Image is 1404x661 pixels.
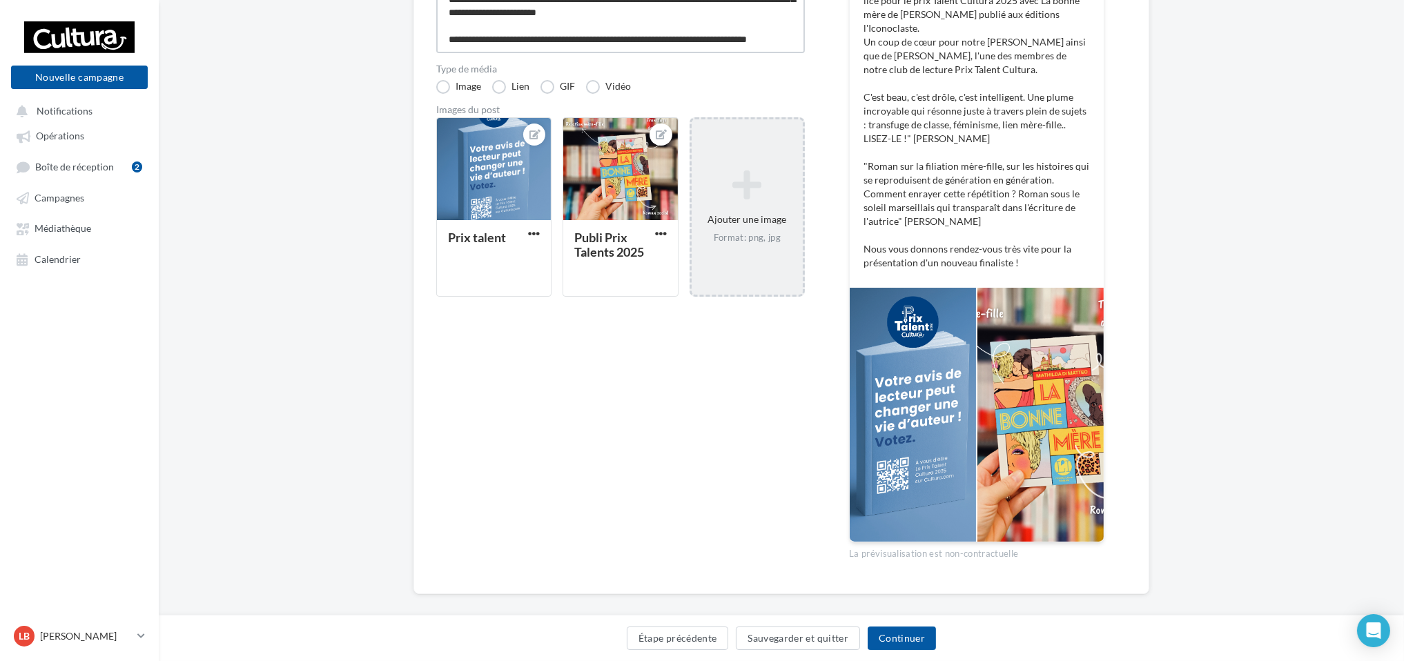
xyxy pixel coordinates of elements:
[736,627,860,650] button: Sauvegarder et quitter
[40,629,132,643] p: [PERSON_NAME]
[1357,614,1390,647] div: Open Intercom Messenger
[36,130,84,142] span: Opérations
[35,253,81,265] span: Calendrier
[586,80,631,94] label: Vidéo
[37,105,92,117] span: Notifications
[492,80,529,94] label: Lien
[627,627,729,650] button: Étape précédente
[11,623,148,649] a: LB [PERSON_NAME]
[8,185,150,210] a: Campagnes
[436,105,805,115] div: Images du post
[8,215,150,240] a: Médiathèque
[8,246,150,271] a: Calendrier
[448,230,506,245] div: Prix talent
[8,154,150,179] a: Boîte de réception2
[35,192,84,204] span: Campagnes
[35,223,91,235] span: Médiathèque
[436,64,805,74] label: Type de média
[849,542,1104,560] div: La prévisualisation est non-contractuelle
[132,161,142,172] div: 2
[35,161,114,172] span: Boîte de réception
[11,66,148,89] button: Nouvelle campagne
[574,230,644,259] div: Publi Prix Talents 2025
[19,629,30,643] span: LB
[540,80,575,94] label: GIF
[436,80,481,94] label: Image
[868,627,936,650] button: Continuer
[8,123,150,148] a: Opérations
